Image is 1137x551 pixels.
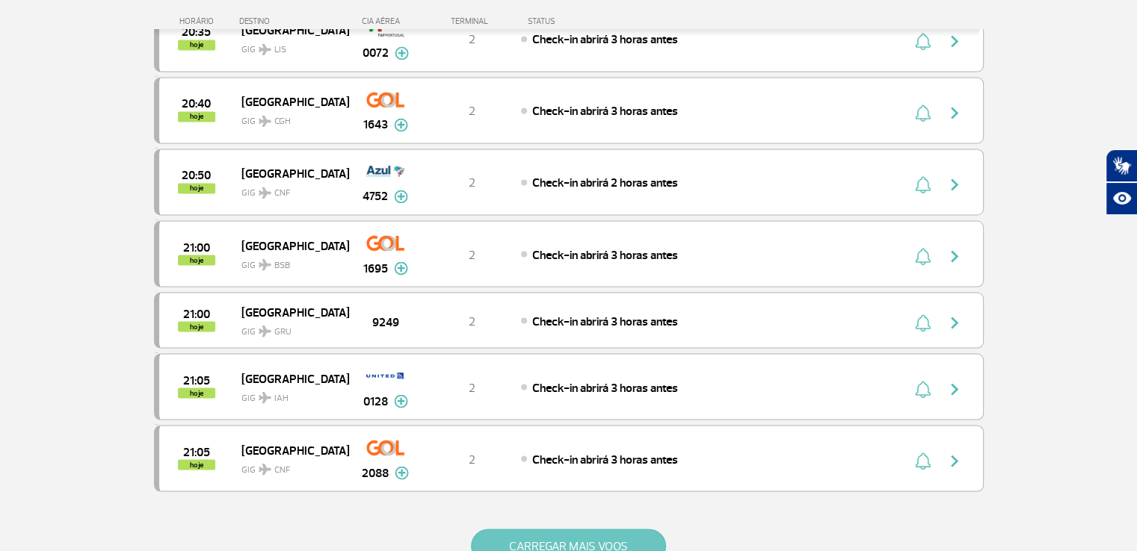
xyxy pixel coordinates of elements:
[915,32,931,50] img: sino-painel-voo.svg
[259,187,271,199] img: destiny_airplane.svg
[469,452,475,467] span: 2
[946,452,964,470] img: seta-direita-painel-voo.svg
[259,115,271,127] img: destiny_airplane.svg
[241,164,337,183] span: [GEOGRAPHIC_DATA]
[469,314,475,329] span: 2
[532,314,678,329] span: Check-in abrirá 3 horas antes
[178,321,215,331] span: hoje
[532,104,678,119] span: Check-in abrirá 3 horas antes
[469,247,475,262] span: 2
[532,32,678,47] span: Check-in abrirá 3 horas antes
[532,175,678,190] span: Check-in abrirá 2 horas antes
[372,313,399,331] span: 9249
[532,452,678,467] span: Check-in abrirá 3 horas antes
[178,111,215,122] span: hoje
[363,116,388,134] span: 1643
[469,175,475,190] span: 2
[183,308,210,319] span: 2025-08-24 21:00:00
[363,187,388,205] span: 4752
[241,35,337,57] span: GIG
[241,317,337,338] span: GIG
[395,46,409,60] img: mais-info-painel-voo.svg
[394,190,408,203] img: mais-info-painel-voo.svg
[469,32,475,47] span: 2
[362,464,389,482] span: 2088
[915,175,931,193] img: sino-painel-voo.svg
[241,235,337,255] span: [GEOGRAPHIC_DATA]
[183,446,210,457] span: 2025-08-24 21:05:00
[241,250,337,272] span: GIG
[178,387,215,398] span: hoje
[946,247,964,265] img: seta-direita-painel-voo.svg
[241,455,337,476] span: GIG
[423,16,520,26] div: TERMINAL
[520,16,642,26] div: STATUS
[1106,149,1137,215] div: Plugin de acessibilidade da Hand Talk.
[259,391,271,403] img: destiny_airplane.svg
[915,380,931,398] img: sino-painel-voo.svg
[274,463,290,476] span: CNF
[915,314,931,331] img: sino-painel-voo.svg
[915,452,931,470] img: sino-painel-voo.svg
[178,255,215,265] span: hoje
[241,440,337,459] span: [GEOGRAPHIC_DATA]
[274,43,286,57] span: LIS
[274,115,291,128] span: CGH
[182,170,211,181] span: 2025-08-24 20:50:00
[363,392,388,410] span: 0128
[394,394,408,408] img: mais-info-painel-voo.svg
[946,380,964,398] img: seta-direita-painel-voo.svg
[259,43,271,55] img: destiny_airplane.svg
[274,187,290,200] span: CNF
[532,380,678,395] span: Check-in abrirá 3 horas antes
[946,104,964,122] img: seta-direita-painel-voo.svg
[178,183,215,193] span: hoje
[394,118,408,131] img: mais-info-painel-voo.svg
[915,104,931,122] img: sino-painel-voo.svg
[363,259,388,277] span: 1695
[363,44,389,62] span: 0072
[915,247,931,265] img: sino-painel-voo.svg
[178,40,215,50] span: hoje
[259,258,271,270] img: destiny_airplane.svg
[241,302,337,321] span: [GEOGRAPHIC_DATA]
[946,175,964,193] img: seta-direita-painel-voo.svg
[348,16,423,26] div: CIA AÉREA
[274,391,289,405] span: IAH
[259,325,271,337] img: destiny_airplane.svg
[946,314,964,331] img: seta-direita-painel-voo.svg
[946,32,964,50] img: seta-direita-painel-voo.svg
[241,178,337,200] span: GIG
[241,383,337,405] span: GIG
[183,242,210,252] span: 2025-08-24 21:00:00
[178,459,215,470] span: hoje
[532,247,678,262] span: Check-in abrirá 3 horas antes
[469,104,475,119] span: 2
[241,107,337,128] span: GIG
[182,27,211,37] span: 2025-08-24 20:35:00
[395,466,409,479] img: mais-info-painel-voo.svg
[182,99,211,109] span: 2025-08-24 20:40:00
[1106,182,1137,215] button: Abrir recursos assistivos.
[274,325,292,338] span: GRU
[241,92,337,111] span: [GEOGRAPHIC_DATA]
[158,16,240,26] div: HORÁRIO
[1106,149,1137,182] button: Abrir tradutor de língua de sinais.
[183,375,210,385] span: 2025-08-24 21:05:00
[239,16,348,26] div: DESTINO
[274,258,290,272] span: BSB
[259,463,271,475] img: destiny_airplane.svg
[241,368,337,387] span: [GEOGRAPHIC_DATA]
[469,380,475,395] span: 2
[394,261,408,275] img: mais-info-painel-voo.svg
